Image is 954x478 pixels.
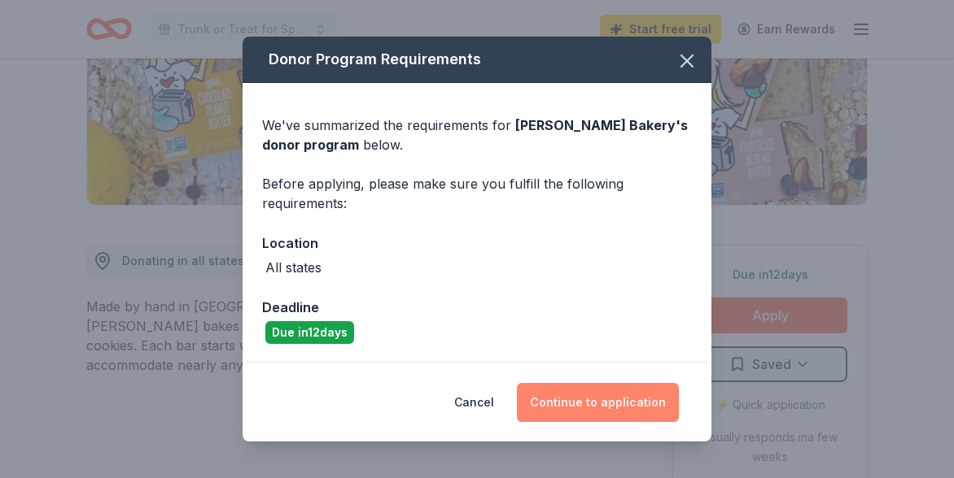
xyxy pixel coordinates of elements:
[262,174,692,213] div: Before applying, please make sure you fulfill the following requirements:
[517,383,679,422] button: Continue to application
[454,383,494,422] button: Cancel
[265,321,354,344] div: Due in 12 days
[262,232,692,254] div: Location
[265,258,322,277] div: All states
[262,297,692,318] div: Deadline
[243,37,711,83] div: Donor Program Requirements
[262,115,692,154] div: We've summarized the requirements for below.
